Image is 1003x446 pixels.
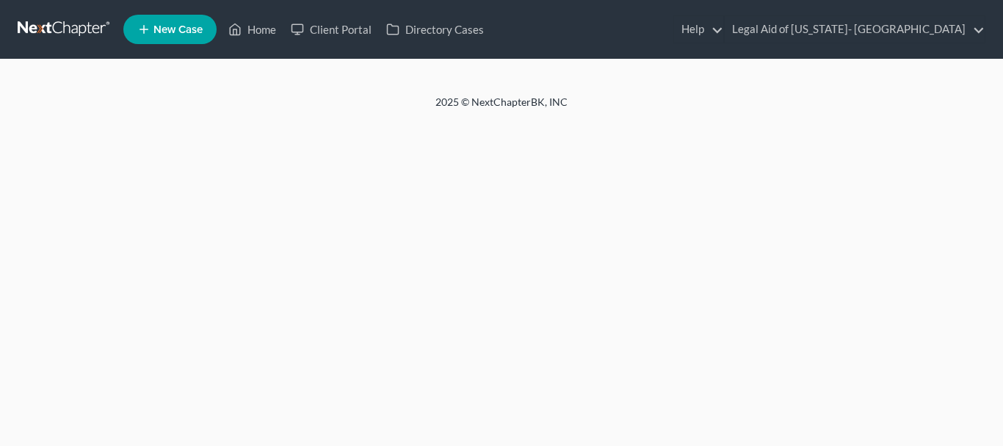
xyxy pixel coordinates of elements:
[221,16,283,43] a: Home
[379,16,491,43] a: Directory Cases
[674,16,723,43] a: Help
[83,95,920,121] div: 2025 © NextChapterBK, INC
[283,16,379,43] a: Client Portal
[725,16,985,43] a: Legal Aid of [US_STATE]- [GEOGRAPHIC_DATA]
[123,15,217,44] new-legal-case-button: New Case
